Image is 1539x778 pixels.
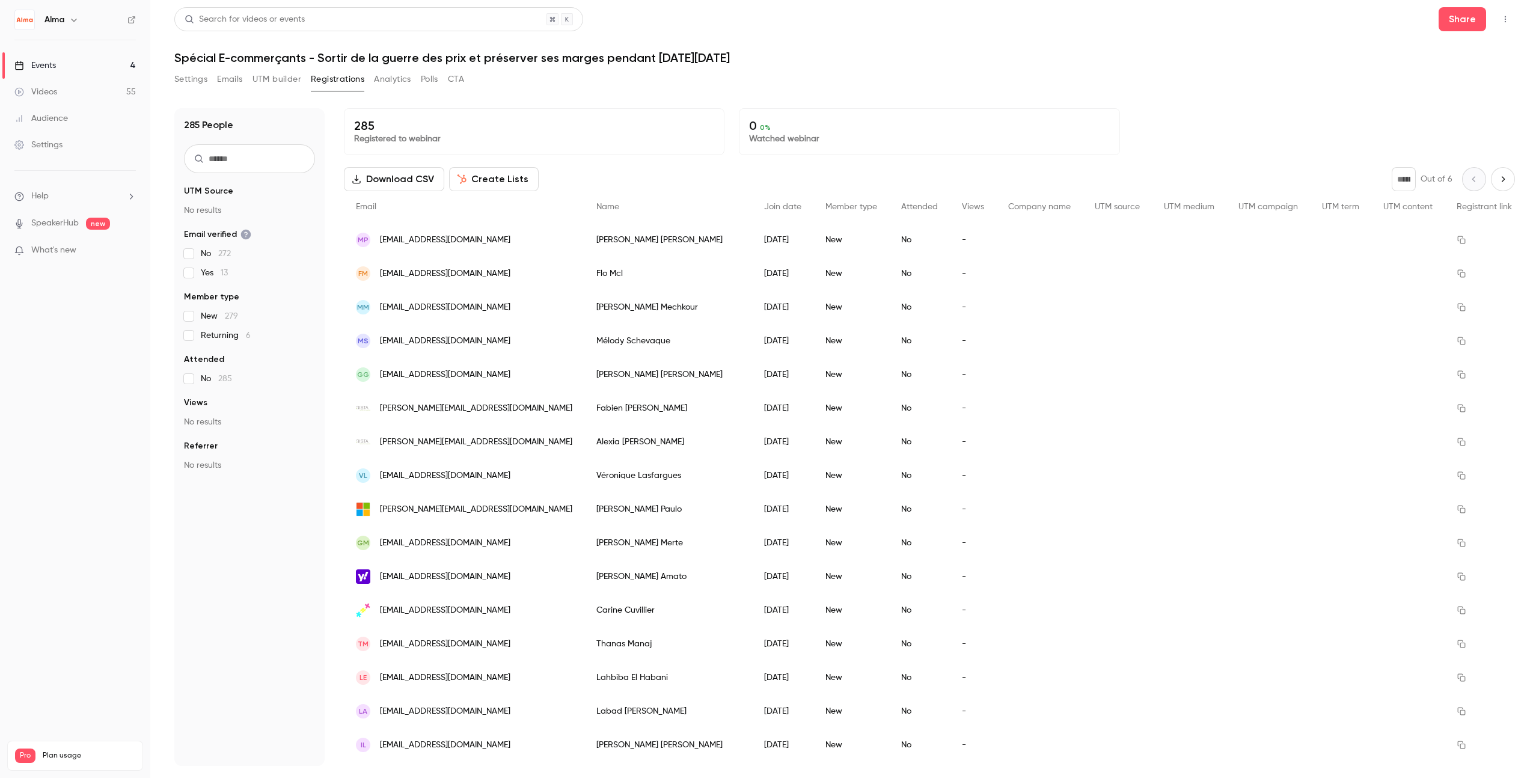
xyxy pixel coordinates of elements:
div: New [813,459,889,492]
span: [EMAIL_ADDRESS][DOMAIN_NAME] [380,369,510,381]
span: Name [596,203,619,211]
img: nexifrance.com [356,603,370,617]
span: VL [359,470,367,481]
span: [EMAIL_ADDRESS][DOMAIN_NAME] [380,739,510,752]
span: [EMAIL_ADDRESS][DOMAIN_NAME] [380,470,510,482]
span: [EMAIL_ADDRESS][DOMAIN_NAME] [380,234,510,247]
span: 13 [221,269,228,277]
img: Alma [15,10,34,29]
div: No [889,223,950,257]
span: Attended [901,203,938,211]
div: Mélody Schevaque [584,324,752,358]
div: [PERSON_NAME] Merte [584,526,752,560]
li: help-dropdown-opener [14,190,136,203]
button: Polls [421,70,438,89]
p: Registered to webinar [354,133,714,145]
div: - [950,694,996,728]
p: 285 [354,118,714,133]
span: UTM medium [1164,203,1214,211]
div: - [950,290,996,324]
div: Labad [PERSON_NAME] [584,694,752,728]
p: Out of 6 [1421,173,1452,185]
div: No [889,492,950,526]
div: [DATE] [752,627,813,661]
span: New [201,310,238,322]
span: GG [357,369,369,380]
span: Registrant link [1457,203,1512,211]
span: No [201,248,231,260]
span: Member type [825,203,877,211]
div: [PERSON_NAME] [PERSON_NAME] [584,223,752,257]
span: [PERSON_NAME][EMAIL_ADDRESS][DOMAIN_NAME] [380,503,572,516]
span: Returning [201,329,251,342]
span: [EMAIL_ADDRESS][DOMAIN_NAME] [380,672,510,684]
p: No results [184,204,315,216]
div: Events [14,60,56,72]
div: No [889,728,950,762]
img: outlook.fr [356,502,370,516]
div: - [950,661,996,694]
div: [PERSON_NAME] Amato [584,560,752,593]
span: Pro [15,749,35,763]
div: [DATE] [752,694,813,728]
h1: Spécial E-commerçants - Sortir de la guerre des prix et préserver ses marges pendant [DATE][DATE] [174,51,1515,65]
span: UTM Source [184,185,233,197]
div: No [889,324,950,358]
div: [DATE] [752,728,813,762]
div: [DATE] [752,526,813,560]
div: - [950,391,996,425]
img: ymail.com [356,569,370,584]
div: No [889,290,950,324]
div: [DATE] [752,661,813,694]
div: No [889,425,950,459]
span: [PERSON_NAME][EMAIL_ADDRESS][DOMAIN_NAME] [380,402,572,415]
span: Company name [1008,203,1071,211]
div: No [889,593,950,627]
div: [DATE] [752,324,813,358]
p: Watched webinar [749,133,1109,145]
div: Audience [14,112,68,124]
p: No results [184,416,315,428]
span: LA [359,706,367,717]
span: Help [31,190,49,203]
div: New [813,391,889,425]
div: No [889,358,950,391]
button: Download CSV [344,167,444,191]
div: [DATE] [752,425,813,459]
div: [DATE] [752,492,813,526]
div: New [813,257,889,290]
div: No [889,526,950,560]
section: facet-groups [184,185,315,471]
div: No [889,391,950,425]
span: MS [358,335,369,346]
span: Views [184,397,207,409]
div: Carine Cuvillier [584,593,752,627]
div: Lahbiba El Habani [584,661,752,694]
h1: 285 People [184,118,233,132]
span: UTM campaign [1238,203,1298,211]
div: New [813,627,889,661]
div: - [950,358,996,391]
div: [DATE] [752,459,813,492]
span: MM [357,302,369,313]
iframe: Noticeable Trigger [121,245,136,256]
button: Next page [1491,167,1515,191]
div: [DATE] [752,593,813,627]
button: UTM builder [252,70,301,89]
p: 0 [749,118,1109,133]
button: Share [1439,7,1486,31]
div: - [950,223,996,257]
div: New [813,358,889,391]
div: New [813,492,889,526]
div: [PERSON_NAME] Paulo [584,492,752,526]
span: UTM source [1095,203,1140,211]
div: [DATE] [752,358,813,391]
span: 285 [218,375,232,383]
div: New [813,661,889,694]
div: New [813,290,889,324]
button: CTA [448,70,464,89]
span: [EMAIL_ADDRESS][DOMAIN_NAME] [380,638,510,651]
div: No [889,560,950,593]
span: Email verified [184,228,251,240]
div: - [950,526,996,560]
